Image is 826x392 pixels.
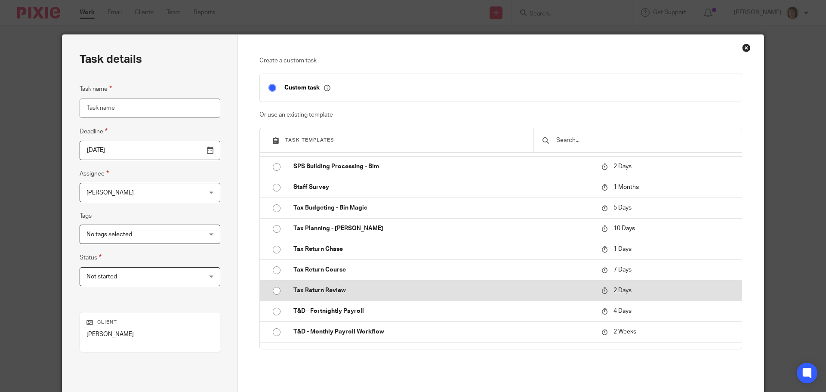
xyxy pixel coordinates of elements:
[613,164,632,170] span: 2 Days
[86,231,132,238] span: No tags selected
[613,267,632,273] span: 7 Days
[86,190,134,196] span: [PERSON_NAME]
[293,224,593,233] p: Tax Planning - [PERSON_NAME]
[293,286,593,295] p: Tax Return Review
[293,162,593,171] p: SPS Building Processing - Bim
[293,265,593,274] p: Tax Return Course
[613,205,632,211] span: 5 Days
[613,184,639,190] span: 1 Months
[80,253,102,262] label: Status
[80,84,112,94] label: Task name
[80,141,220,160] input: Pick a date
[613,246,632,252] span: 1 Days
[613,287,632,293] span: 2 Days
[742,43,751,52] div: Close this dialog window
[613,225,635,231] span: 10 Days
[80,99,220,118] input: Task name
[293,204,593,212] p: Tax Budgeting - Bin Magic
[86,330,213,339] p: [PERSON_NAME]
[555,136,733,145] input: Search...
[284,84,330,92] p: Custom task
[86,319,213,326] p: Client
[259,56,743,65] p: Create a custom task
[80,127,108,136] label: Deadline
[285,138,334,142] span: Task templates
[613,329,636,335] span: 2 Weeks
[293,307,593,315] p: T&D - Fortnightly Payroll
[293,245,593,253] p: Tax Return Chase
[80,212,92,220] label: Tags
[86,274,117,280] span: Not started
[80,52,142,67] h2: Task details
[613,308,632,314] span: 4 Days
[80,169,109,179] label: Assignee
[259,111,743,119] p: Or use an existing template
[293,327,593,336] p: T&D - Monthly Payroll Workflow
[293,348,593,357] p: Transfer of Xero
[293,183,593,191] p: Staff Survey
